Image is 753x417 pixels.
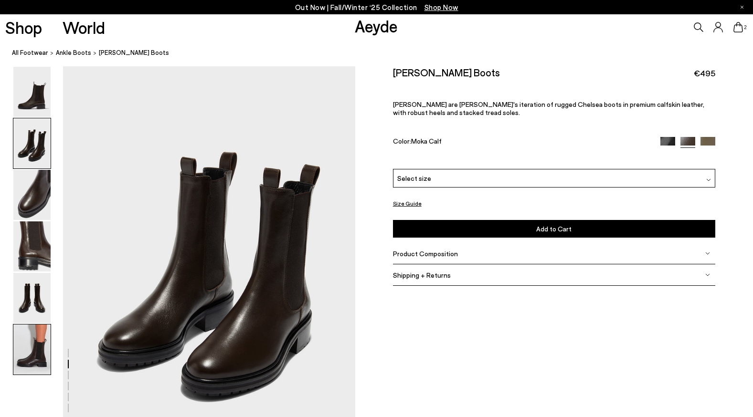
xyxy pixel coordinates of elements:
a: 2 [733,22,743,32]
span: [PERSON_NAME] Boots [99,48,169,58]
span: Product Composition [393,249,458,257]
a: Shop [5,19,42,36]
h2: [PERSON_NAME] Boots [393,66,500,78]
img: svg%3E [705,251,710,256]
button: Add to Cart [393,220,715,238]
p: Out Now | Fall/Winter ‘25 Collection [295,1,458,13]
nav: breadcrumb [12,40,753,66]
span: €495 [694,67,715,79]
div: Color: [393,137,650,148]
a: ankle boots [56,48,91,58]
img: Jack Chelsea Boots - Image 1 [13,67,51,117]
img: Jack Chelsea Boots - Image 3 [13,170,51,220]
a: Aeyde [355,16,398,36]
span: Shipping + Returns [393,271,451,279]
img: Jack Chelsea Boots - Image 4 [13,221,51,271]
img: svg%3E [706,177,711,182]
img: Jack Chelsea Boots - Image 6 [13,324,51,375]
a: All Footwear [12,48,48,58]
span: Add to Cart [536,225,572,233]
img: svg%3E [705,272,710,277]
span: [PERSON_NAME] are [PERSON_NAME]'s iteration of rugged Chelsea boots in premium calfskin leather, ... [393,100,704,116]
span: Select size [397,173,431,183]
button: Size Guide [393,198,422,209]
img: Jack Chelsea Boots - Image 2 [13,118,51,168]
span: ankle boots [56,49,91,56]
a: World [63,19,105,36]
span: 2 [743,25,748,30]
span: Moka Calf [411,137,442,145]
img: Jack Chelsea Boots - Image 5 [13,273,51,323]
span: Navigate to /collections/new-in [424,3,458,11]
